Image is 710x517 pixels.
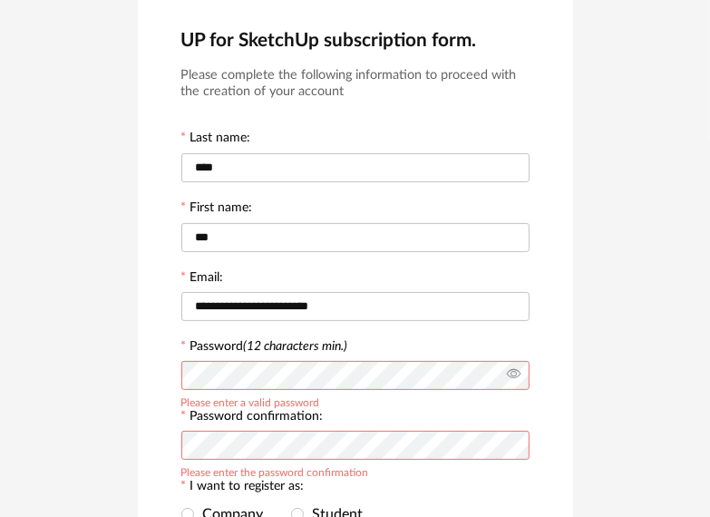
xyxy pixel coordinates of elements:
[181,67,530,101] h3: Please complete the following information to proceed with the creation of your account
[181,394,320,408] div: Please enter a valid password
[181,480,305,496] label: I want to register as:
[181,132,251,148] label: Last name:
[181,201,253,218] label: First name:
[190,340,348,353] label: Password
[181,410,324,426] label: Password confirmation:
[181,271,224,288] label: Email:
[181,28,530,53] h2: UP for SketchUp subscription form.
[244,340,348,353] i: (12 characters min.)
[181,463,369,478] div: Please enter the password confirmation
